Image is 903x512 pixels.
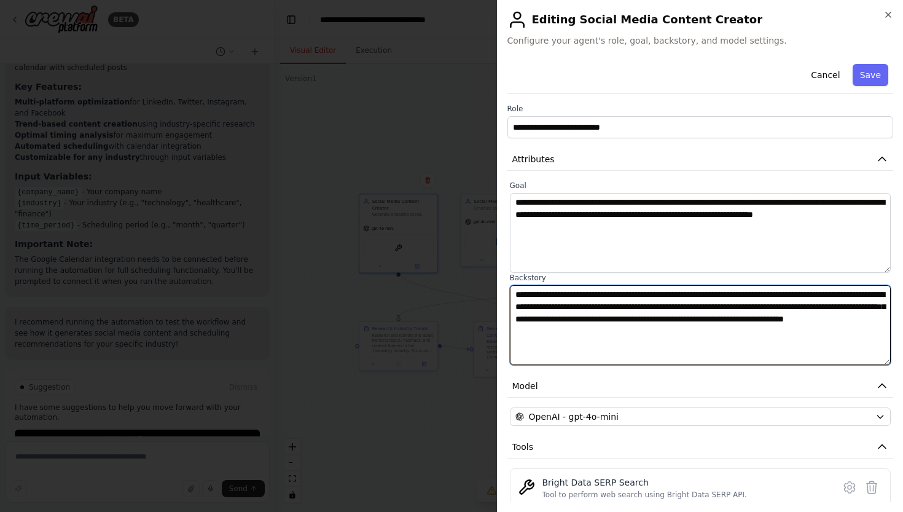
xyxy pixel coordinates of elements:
button: Model [507,375,894,398]
div: Bright Data SERP Search [542,476,747,489]
button: Save [853,64,888,86]
span: Tools [512,441,534,453]
button: Cancel [803,64,847,86]
img: BrightDataSearchTool [518,479,535,496]
button: Configure tool [838,476,861,498]
label: Backstory [510,273,891,283]
span: Attributes [512,153,555,165]
label: Role [507,104,894,114]
button: Tools [507,436,894,459]
button: Attributes [507,148,894,171]
label: Goal [510,181,891,191]
button: Delete tool [861,476,883,498]
button: OpenAI - gpt-4o-mini [510,408,891,426]
span: Configure your agent's role, goal, backstory, and model settings. [507,34,894,47]
h2: Editing Social Media Content Creator [507,10,894,30]
span: Model [512,380,538,392]
span: OpenAI - gpt-4o-mini [529,411,619,423]
div: Tool to perform web search using Bright Data SERP API. [542,490,747,500]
